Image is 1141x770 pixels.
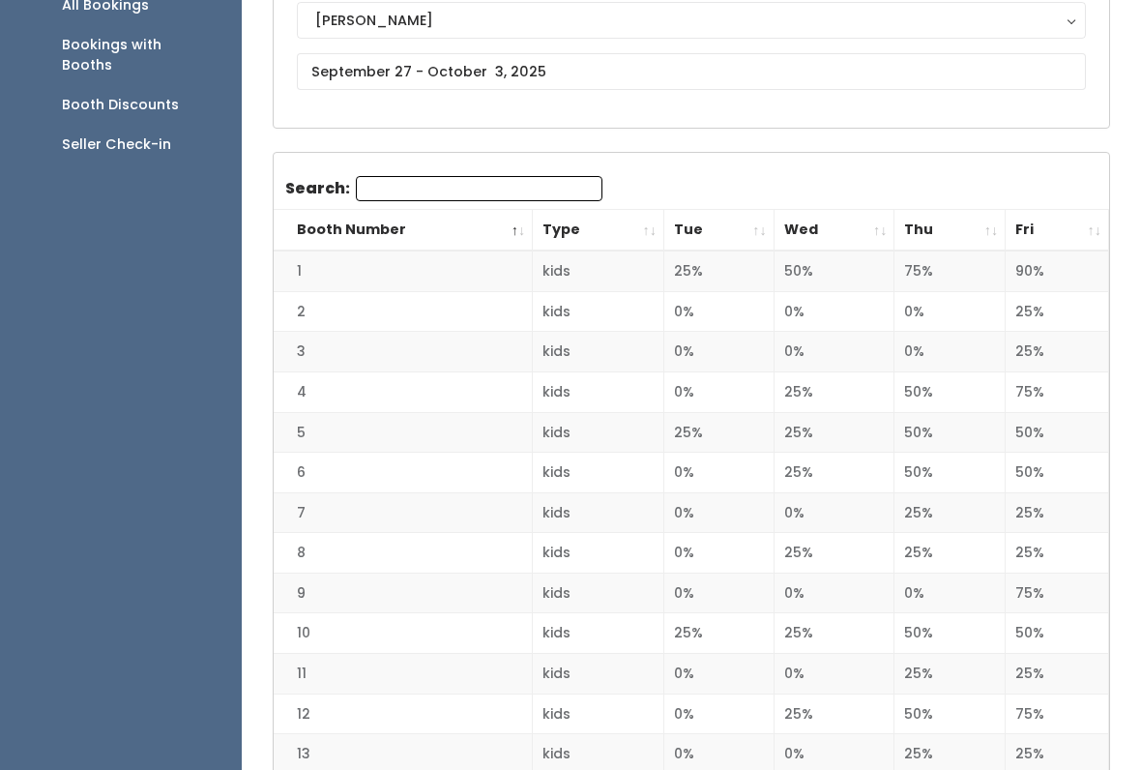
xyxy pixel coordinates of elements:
[274,210,533,252] th: Booth Number: activate to sort column descending
[533,533,664,574] td: kids
[274,412,533,453] td: 5
[663,372,774,413] td: 0%
[62,95,179,115] div: Booth Discounts
[1006,453,1109,493] td: 50%
[62,134,171,155] div: Seller Check-in
[274,372,533,413] td: 4
[663,291,774,332] td: 0%
[774,492,894,533] td: 0%
[894,332,1006,372] td: 0%
[894,694,1006,734] td: 50%
[663,654,774,695] td: 0%
[533,372,664,413] td: kids
[533,492,664,533] td: kids
[274,492,533,533] td: 7
[774,251,894,291] td: 50%
[894,492,1006,533] td: 25%
[533,291,664,332] td: kids
[1006,412,1109,453] td: 50%
[663,694,774,734] td: 0%
[533,412,664,453] td: kids
[774,291,894,332] td: 0%
[1006,210,1109,252] th: Fri: activate to sort column ascending
[774,613,894,654] td: 25%
[663,453,774,493] td: 0%
[274,613,533,654] td: 10
[663,251,774,291] td: 25%
[297,53,1086,90] input: September 27 - October 3, 2025
[894,210,1006,252] th: Thu: activate to sort column ascending
[274,694,533,734] td: 12
[1006,533,1109,574] td: 25%
[894,654,1006,695] td: 25%
[1006,694,1109,734] td: 75%
[1006,654,1109,695] td: 25%
[663,492,774,533] td: 0%
[774,533,894,574] td: 25%
[274,654,533,695] td: 11
[774,332,894,372] td: 0%
[774,694,894,734] td: 25%
[894,533,1006,574] td: 25%
[533,613,664,654] td: kids
[894,251,1006,291] td: 75%
[1006,573,1109,613] td: 75%
[533,694,664,734] td: kids
[315,10,1068,31] div: [PERSON_NAME]
[774,372,894,413] td: 25%
[663,533,774,574] td: 0%
[774,412,894,453] td: 25%
[62,35,211,75] div: Bookings with Booths
[663,412,774,453] td: 25%
[774,210,894,252] th: Wed: activate to sort column ascending
[533,654,664,695] td: kids
[274,573,533,613] td: 9
[1006,332,1109,372] td: 25%
[274,291,533,332] td: 2
[894,291,1006,332] td: 0%
[1006,372,1109,413] td: 75%
[1006,251,1109,291] td: 90%
[533,251,664,291] td: kids
[1006,613,1109,654] td: 50%
[1006,492,1109,533] td: 25%
[274,251,533,291] td: 1
[894,453,1006,493] td: 50%
[274,533,533,574] td: 8
[774,654,894,695] td: 0%
[894,372,1006,413] td: 50%
[533,573,664,613] td: kids
[774,573,894,613] td: 0%
[663,573,774,613] td: 0%
[274,332,533,372] td: 3
[1006,291,1109,332] td: 25%
[894,573,1006,613] td: 0%
[533,210,664,252] th: Type: activate to sort column ascending
[297,2,1086,39] button: [PERSON_NAME]
[663,332,774,372] td: 0%
[663,613,774,654] td: 25%
[774,453,894,493] td: 25%
[663,210,774,252] th: Tue: activate to sort column ascending
[356,176,602,201] input: Search:
[285,176,602,201] label: Search:
[274,453,533,493] td: 6
[533,332,664,372] td: kids
[533,453,664,493] td: kids
[894,412,1006,453] td: 50%
[894,613,1006,654] td: 50%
